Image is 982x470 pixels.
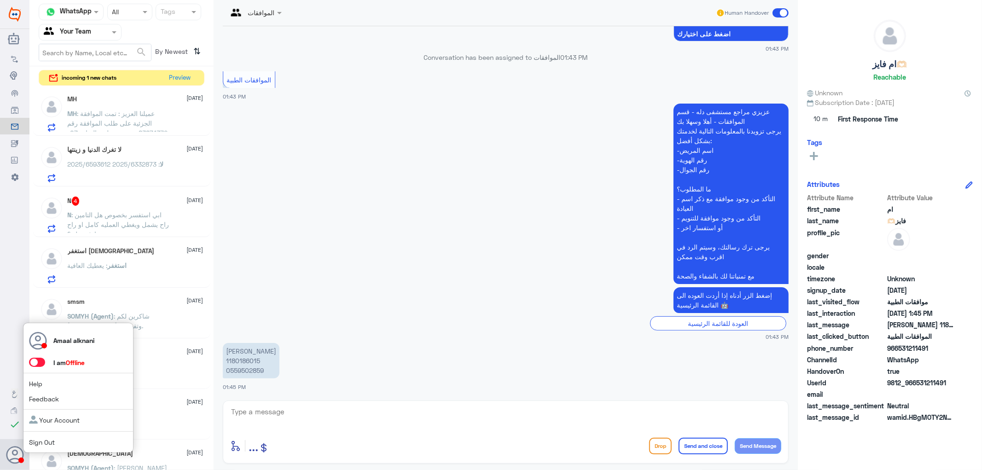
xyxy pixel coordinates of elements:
[108,261,127,269] span: استغفر
[68,110,77,117] span: MH
[887,401,954,411] span: 0
[9,419,20,430] i: check
[223,52,789,62] p: Conversation has been assigned to الموافقات
[887,285,954,295] span: 2025-09-07T10:43:05.881Z
[649,438,672,454] button: Drop
[873,59,907,70] h5: ام فايز🫶🏻
[677,30,785,38] span: اضغط على اختيارك
[40,247,63,270] img: defaultAdmin.png
[68,146,122,154] h5: لا تغرك الدنيا و زينتها
[679,438,728,454] button: Send and close
[887,389,954,399] span: null
[39,44,151,61] input: Search by Name, Local etc…
[807,204,885,214] span: first_name
[29,416,80,424] a: Your Account
[68,197,80,206] h5: N
[674,104,789,284] p: 7/9/2025, 1:43 PM
[223,343,279,378] p: 7/9/2025, 1:45 PM
[68,298,85,306] h5: smsm
[29,438,55,446] a: Sign Out
[807,297,885,307] span: last_visited_flow
[807,251,885,261] span: gender
[807,389,885,399] span: email
[44,25,58,39] img: yourTeam.svg
[887,204,954,214] span: ام
[62,74,117,82] span: incoming 1 new chats
[68,110,169,175] span: : عميلنا العزيز : تمت الموافقة الجزئية على طلب الموافقة رقم :83874372مستشفى دلة - الرياض07-09-202...
[735,438,781,454] button: Send Message
[887,343,954,353] span: 966531211491
[807,366,885,376] span: HandoverOn
[807,228,885,249] span: profile_pic
[838,114,898,124] span: First Response Time
[807,262,885,272] span: locale
[807,412,885,422] span: last_message_id
[151,44,190,62] span: By Newest
[68,211,169,238] span: : ابي استفسر بخصوص هل التامين راح يشمل ويغطي العمليه كامل او راح ادفع مبلغ ؟
[249,435,258,456] button: ...
[887,297,954,307] span: موافقات الطبية
[187,347,203,355] span: [DATE]
[29,380,42,388] a: Help
[807,88,843,98] span: Unknown
[807,193,885,203] span: Attribute Name
[725,9,769,17] span: Human Handover
[40,95,63,118] img: defaultAdmin.png
[807,285,885,295] span: signup_date
[249,437,258,454] span: ...
[887,274,954,284] span: Unknown
[53,359,85,366] span: I am
[66,359,85,366] span: Offline
[227,76,272,84] span: الموافقات الطبية
[68,211,72,219] span: N
[887,366,954,376] span: true
[650,316,786,331] div: العودة للقائمة الرئيسية
[187,246,203,254] span: [DATE]
[6,446,23,464] button: Avatar
[766,333,789,341] span: 01:43 PM
[68,160,160,168] span: : 2025/6332873 2025/6593612
[807,216,885,226] span: last_name
[136,46,147,58] span: search
[187,398,203,406] span: [DATE]
[807,355,885,365] span: ChannelId
[807,180,840,188] h6: Attributes
[187,94,203,102] span: [DATE]
[807,98,973,107] span: Subscription Date : [DATE]
[887,320,954,330] span: فايز فهد سعود الشمري 1180186015 0559502859
[40,146,63,169] img: defaultAdmin.png
[887,216,954,226] span: فايز🫶🏻
[160,160,164,168] span: لا
[44,5,58,19] img: whatsapp.png
[887,412,954,422] span: wamid.HBgMOTY2NTMxMjExNDkxFQIAEhgUM0E0MTBBRjkxMDFEQ0I4QjNBQ0UA
[887,331,954,341] span: الموافقات الطبية
[887,193,954,203] span: Attribute Value
[807,274,885,284] span: timezone
[68,247,155,255] h5: استغفر الله
[807,378,885,388] span: UserId
[53,336,94,345] p: Amaal alknani
[807,320,885,330] span: last_message
[72,197,80,206] span: 4
[159,6,175,18] div: Tags
[187,296,203,305] span: [DATE]
[40,298,63,321] img: defaultAdmin.png
[807,331,885,341] span: last_clicked_button
[561,53,588,61] span: 01:43 PM
[187,196,203,204] span: [DATE]
[874,20,906,52] img: defaultAdmin.png
[766,45,789,52] span: 01:43 PM
[136,45,147,60] button: search
[165,70,195,86] button: Preview
[223,384,246,390] span: 01:45 PM
[29,395,59,403] a: Feedback
[874,73,906,81] h6: Reachable
[807,111,835,128] span: 10 m
[223,93,246,99] span: 01:43 PM
[807,308,885,318] span: last_interaction
[68,312,114,320] span: SOMYH (Agent)
[807,343,885,353] span: phone_number
[187,448,203,457] span: [DATE]
[807,401,885,411] span: last_message_sentiment
[194,44,201,59] i: ⇅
